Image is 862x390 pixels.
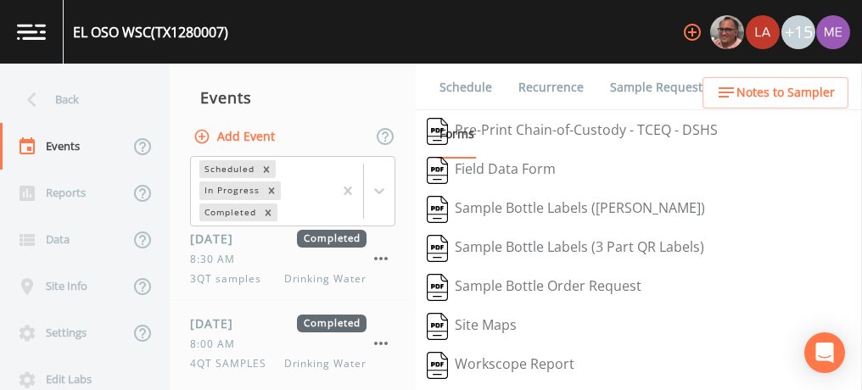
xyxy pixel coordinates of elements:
button: Notes to Sampler [702,77,848,109]
img: svg%3e [427,157,448,184]
span: Completed [297,315,367,332]
div: Events [170,76,416,119]
button: Add Event [190,121,282,153]
span: [DATE] [190,315,245,332]
img: svg%3e [427,313,448,340]
span: [DATE] [190,230,245,248]
img: svg%3e [427,352,448,379]
button: Field Data Form [416,151,567,190]
a: Forms [437,110,477,159]
a: Recurrence [516,64,586,111]
button: Site Maps [416,307,528,346]
a: [DATE]Completed8:00 AM4QT SAMPLESDrinking Water [170,301,416,386]
img: d4d65db7c401dd99d63b7ad86343d265 [816,15,850,49]
span: 3QT samples [190,271,271,287]
img: svg%3e [427,196,448,223]
div: Remove Scheduled [257,160,276,178]
div: +15 [781,15,815,49]
div: Open Intercom Messenger [804,332,845,373]
a: COC Details [732,64,804,111]
button: Sample Bottle Labels ([PERSON_NAME]) [416,190,716,229]
a: Schedule [437,64,495,111]
img: e2d790fa78825a4bb76dcb6ab311d44c [710,15,744,49]
div: Completed [199,203,259,221]
button: Workscope Report [416,346,585,385]
button: Sample Bottle Order Request [416,268,652,307]
img: cf6e799eed601856facf0d2563d1856d [746,15,780,49]
button: Sample Bottle Labels (3 Part QR Labels) [416,229,715,268]
div: Lauren Saenz [745,15,781,49]
img: svg%3e [427,274,448,301]
button: Pre-Print Chain-of-Custody - TCEQ - DSHS [416,112,729,151]
div: Remove Completed [259,203,277,221]
span: 4QT SAMPLES [190,356,277,371]
img: logo [17,24,46,40]
div: EL OSO WSC (TX1280007) [73,22,228,42]
img: svg%3e [427,118,448,145]
span: 8:00 AM [190,337,245,352]
div: Scheduled [199,160,257,178]
a: [DATE]Completed8:30 AM3QT samplesDrinking Water [170,216,416,301]
div: In Progress [199,181,262,199]
span: 8:30 AM [190,252,245,267]
span: Completed [297,230,367,248]
a: Sample Requests [607,64,711,111]
span: Notes to Sampler [736,82,835,103]
span: Drinking Water [284,356,367,371]
span: Drinking Water [284,271,367,287]
div: Remove In Progress [262,181,281,199]
img: svg%3e [427,235,448,262]
div: Mike Franklin [709,15,745,49]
